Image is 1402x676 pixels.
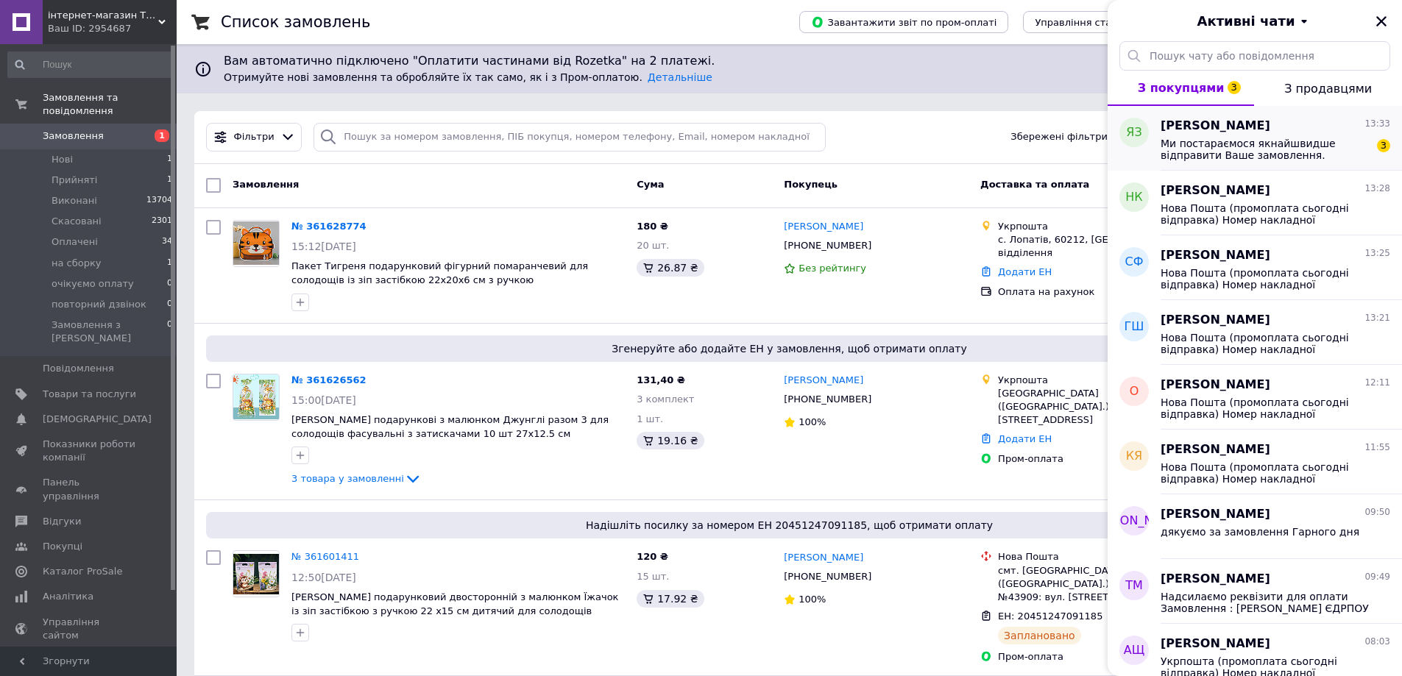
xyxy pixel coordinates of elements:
[1364,247,1390,260] span: 13:25
[1023,11,1159,33] button: Управління статусами
[1119,41,1390,71] input: Пошук чату або повідомлення
[291,374,367,385] a: № 361626562
[637,374,685,385] span: 131,40 ₴
[1197,12,1295,31] span: Активні чати
[637,259,704,277] div: 26.87 ₴
[784,551,863,565] a: [PERSON_NAME]
[52,319,167,345] span: Замовлення з [PERSON_NAME]
[1125,189,1142,206] span: НК
[162,235,172,249] span: 34
[167,319,172,345] span: 0
[233,220,280,267] a: Фото товару
[998,611,1102,622] span: ЕН: 20451247091185
[648,71,712,83] a: Детальніше
[1126,448,1142,465] span: КЯ
[998,452,1204,466] div: Пром-оплата
[784,179,838,190] span: Покупець
[167,298,172,311] span: 0
[637,179,664,190] span: Cума
[1161,591,1370,614] span: Надсилаємо реквізити для оплати Замовлення : [PERSON_NAME] ЄДРПОУ 2593814536 МФО 305299 [FINANCIA...
[1364,182,1390,195] span: 13:28
[212,518,1367,533] span: Надішліть посилку за номером ЕН 20451247091185, щоб отримати оплату
[1161,571,1270,588] span: [PERSON_NAME]
[291,241,356,252] span: 15:12[DATE]
[637,240,669,251] span: 20 шт.
[1161,636,1270,652] span: [PERSON_NAME]
[1124,642,1144,659] span: АЩ
[1161,441,1270,458] span: [PERSON_NAME]
[1035,17,1147,28] span: Управління статусами
[48,9,158,22] span: інтернет-магазин Теремок
[1108,430,1402,494] button: КЯ[PERSON_NAME]11:55Нова Пошта (промоплата сьогодні відправка) Номер накладної 20451246976278
[1377,139,1390,152] span: 3
[291,551,359,562] a: № 361601411
[637,571,669,582] span: 15 шт.
[233,550,280,597] a: Фото товару
[224,71,712,83] span: Отримуйте нові замовлення та обробляйте їх так само, як і з Пром-оплатою.
[291,572,356,583] span: 12:50[DATE]
[811,15,996,29] span: Завантажити звіт по пром-оплаті
[1161,332,1370,355] span: Нова Пошта (промоплата сьогодні відправка) Номер накладної 20451247086691
[998,550,1204,563] div: Нова Пошта
[1161,182,1270,199] span: [PERSON_NAME]
[1161,312,1270,329] span: [PERSON_NAME]
[233,374,280,421] a: Фото товару
[43,91,177,118] span: Замовлення та повідомлення
[998,433,1052,444] a: Додати ЕН
[1364,506,1390,519] span: 09:50
[43,362,114,375] span: Повідомлення
[998,627,1081,644] div: Заплановано
[980,179,1089,190] span: Доставка та оплата
[43,565,122,578] span: Каталог ProSale
[998,220,1204,233] div: Укрпошта
[314,123,826,152] input: Пошук за номером замовлення, ПІБ покупця, номером телефону, Email, номером накладної
[43,616,136,642] span: Управління сайтом
[1108,235,1402,300] button: СФ[PERSON_NAME]13:25Нова Пошта (промоплата сьогодні відправка) Номер накладної 20451247091185
[1108,71,1254,106] button: З покупцями3
[998,374,1204,387] div: Укрпошта
[1108,106,1402,171] button: ЯЗ[PERSON_NAME]13:33Ми постараємося якнайшвидше відправити Ваше замовлення. Відправки робляться У...
[52,277,134,291] span: очікуємо оплату
[167,277,172,291] span: 0
[155,129,169,142] span: 1
[221,13,370,31] h1: Список замовлень
[1284,82,1372,96] span: З продавцями
[1130,383,1139,400] span: О
[637,432,704,449] div: 19.16 ₴
[1010,130,1111,144] span: Збережені фільтри:
[1126,124,1141,141] span: ЯЗ
[52,215,102,228] span: Скасовані
[784,571,871,582] span: [PHONE_NUMBER]
[637,551,668,562] span: 120 ₴
[43,540,82,553] span: Покупці
[233,179,299,190] span: Замовлення
[1161,118,1270,135] span: [PERSON_NAME]
[52,235,98,249] span: Оплачені
[1161,377,1270,394] span: [PERSON_NAME]
[167,153,172,166] span: 1
[291,473,422,484] a: 3 товара у замовленні
[1161,396,1370,420] span: Нова Пошта (промоплата сьогодні відправка) Номер накладної 20451246997176
[799,594,826,605] span: 100%
[43,590,93,603] span: Аналітика
[1125,577,1143,594] span: ТМ
[43,438,136,464] span: Показники роботи компанії
[998,650,1204,663] div: Пром-оплата
[52,174,97,187] span: Прийняті
[799,263,866,274] span: Без рейтингу
[48,22,177,35] div: Ваш ID: 2954687
[43,129,104,143] span: Замовлення
[291,260,588,285] a: Пакет Тигреня подарунковий фігурний помаранчевий для солодощів із зіп застібкою 22х20х6 см з ручкою
[1161,138,1370,161] span: Ми постараємося якнайшвидше відправити Ваше замовлення. Відправки робляться УКРПОШТОЮ (двічі на т...
[784,240,871,251] span: [PHONE_NUMBER]
[799,416,826,427] span: 100%
[43,515,81,528] span: Відгуки
[291,414,609,439] a: [PERSON_NAME] подарункові з малюнком Джунглі разом 3 для солодощів фасувальні з затискачами 10 шт...
[1108,300,1402,365] button: ГШ[PERSON_NAME]13:21Нова Пошта (промоплата сьогодні відправка) Номер накладної 20451247086691
[784,374,863,388] a: [PERSON_NAME]
[43,476,136,502] span: Панель управління
[1125,319,1144,335] span: ГШ
[1108,171,1402,235] button: НК[PERSON_NAME]13:28Нова Пошта (промоплата сьогодні відправка) Номер накладної 20451247095976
